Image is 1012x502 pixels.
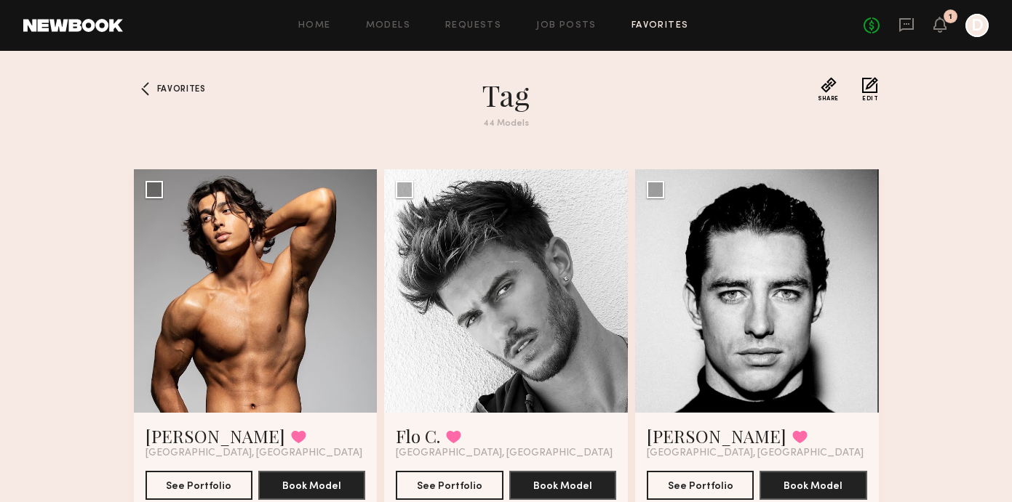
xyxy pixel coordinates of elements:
a: Job Posts [536,21,597,31]
a: Book Model [760,479,866,491]
button: Book Model [509,471,616,500]
a: Favorites [631,21,689,31]
h1: tag [244,77,768,113]
span: Favorites [157,85,206,94]
a: [PERSON_NAME] [146,424,285,448]
span: Edit [862,96,878,102]
a: [PERSON_NAME] [647,424,786,448]
button: Edit [862,77,878,102]
span: Share [818,96,839,102]
a: Book Model [258,479,365,491]
div: 1 [949,13,952,21]
button: See Portfolio [396,471,503,500]
button: Book Model [760,471,866,500]
button: Book Model [258,471,365,500]
a: Favorites [134,77,157,100]
a: Book Model [509,479,616,491]
a: Home [298,21,331,31]
span: [GEOGRAPHIC_DATA], [GEOGRAPHIC_DATA] [647,448,864,459]
button: See Portfolio [146,471,252,500]
a: Models [366,21,410,31]
a: Flo C. [396,424,440,448]
span: [GEOGRAPHIC_DATA], [GEOGRAPHIC_DATA] [396,448,613,459]
a: D [965,14,989,37]
button: See Portfolio [647,471,754,500]
span: [GEOGRAPHIC_DATA], [GEOGRAPHIC_DATA] [146,448,362,459]
a: Requests [445,21,501,31]
button: Share [818,77,839,102]
div: 44 Models [244,119,768,129]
